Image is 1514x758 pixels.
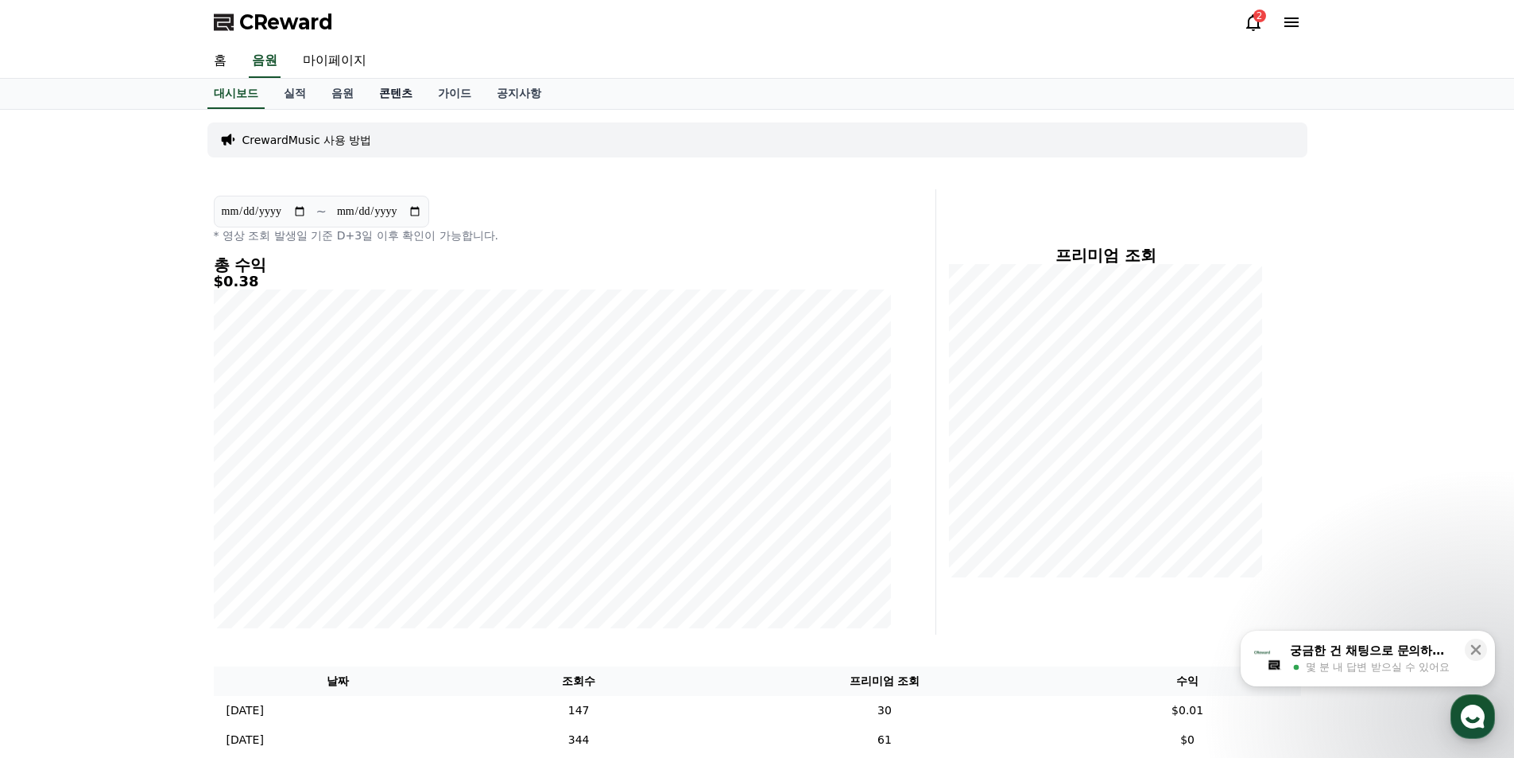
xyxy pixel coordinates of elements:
[145,529,165,542] span: 대화
[227,732,264,748] p: [DATE]
[463,667,695,696] th: 조회수
[201,45,239,78] a: 홈
[271,79,319,109] a: 실적
[50,528,60,541] span: 홈
[214,256,891,274] h4: 총 수익
[366,79,425,109] a: 콘텐츠
[463,725,695,755] td: 344
[105,504,205,544] a: 대화
[425,79,484,109] a: 가이드
[1075,696,1301,725] td: $0.01
[695,725,1074,755] td: 61
[227,702,264,719] p: [DATE]
[242,132,372,148] a: CrewardMusic 사용 방법
[246,528,265,541] span: 설정
[949,247,1263,264] h4: 프리미엄 조회
[1253,10,1266,22] div: 2
[214,10,333,35] a: CReward
[5,504,105,544] a: 홈
[239,10,333,35] span: CReward
[290,45,379,78] a: 마이페이지
[207,79,265,109] a: 대시보드
[214,227,891,243] p: * 영상 조회 발생일 기준 D+3일 이후 확인이 가능합니다.
[695,667,1074,696] th: 프리미엄 조회
[319,79,366,109] a: 음원
[214,274,891,290] h5: $0.38
[316,202,327,221] p: ~
[1075,667,1301,696] th: 수익
[1075,725,1301,755] td: $0
[463,696,695,725] td: 147
[1244,13,1263,32] a: 2
[214,667,463,696] th: 날짜
[205,504,305,544] a: 설정
[249,45,281,78] a: 음원
[695,696,1074,725] td: 30
[484,79,554,109] a: 공지사항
